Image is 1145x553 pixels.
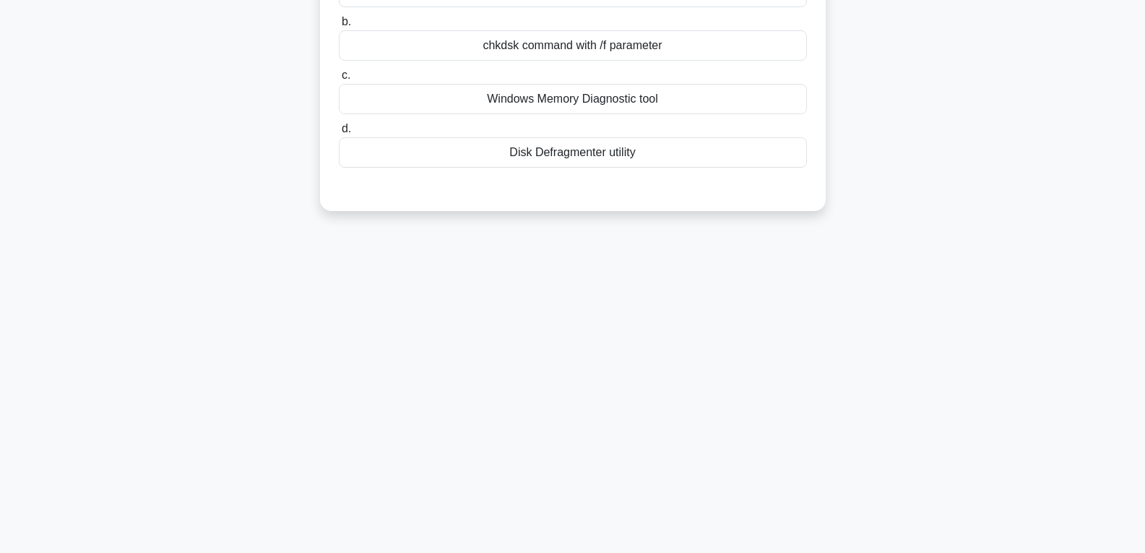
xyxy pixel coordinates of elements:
div: Disk Defragmenter utility [339,137,807,168]
span: c. [342,69,350,81]
div: chkdsk command with /f parameter [339,30,807,61]
span: d. [342,122,351,134]
span: b. [342,15,351,27]
div: Windows Memory Diagnostic tool [339,84,807,114]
